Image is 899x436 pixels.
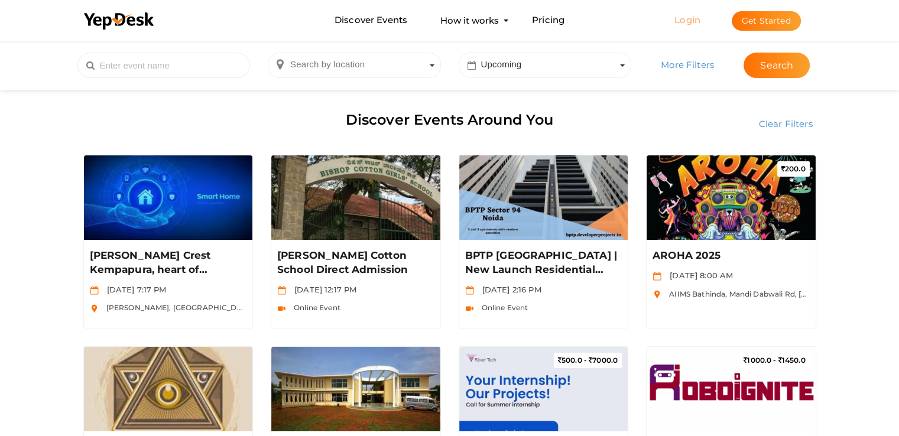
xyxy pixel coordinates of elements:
[653,272,661,281] img: calendar.svg
[674,14,700,25] a: Login
[100,303,424,312] span: [PERSON_NAME], [GEOGRAPHIC_DATA], [GEOGRAPHIC_DATA], [GEOGRAPHIC_DATA]
[653,290,661,299] img: location.svg
[459,347,628,431] img: MNXOGAKD_small.jpeg
[268,53,441,78] span: Select box activate
[465,304,474,313] img: video-icon.svg
[288,285,356,294] span: [DATE] 12:17 PM
[277,304,286,313] img: video-icon.svg
[781,164,806,173] span: 200.0
[465,249,622,277] a: BPTP [GEOGRAPHIC_DATA] | New Launch Residential Project
[481,59,522,69] span: Upcoming
[101,285,167,294] span: [DATE] 7:17 PM
[90,304,99,313] img: location.svg
[459,53,632,78] span: Select box activate
[90,249,247,277] a: [PERSON_NAME] Crest Kempapura, heart of [GEOGRAPHIC_DATA] [GEOGRAPHIC_DATA]
[84,347,253,431] img: EHDEFKER_small.jpeg
[346,97,554,143] label: Discover Events Around You
[271,155,440,240] img: 5MZWTCOT_small.jpeg
[732,11,801,31] button: Get Started
[558,356,587,365] span: 500.0 -
[661,59,714,70] span: More Filters
[271,347,440,431] img: GG18UKT8_small.jpeg
[290,59,365,69] span: Search by location
[476,285,541,294] span: [DATE] 2:16 PM
[744,356,776,365] span: 1000.0 -
[335,9,407,31] a: Discover Events
[288,303,340,312] span: Online Event
[277,249,434,277] a: [PERSON_NAME] Cotton School Direct Admission
[77,53,251,78] input: Enter event name
[532,9,564,31] a: Pricing
[759,118,813,129] span: Clear Filters
[465,286,474,295] img: calendar.svg
[647,347,816,431] img: A5443PDH_small.png
[437,9,502,31] button: How it works
[744,53,810,78] button: Search
[277,286,286,295] img: calendar.svg
[90,286,99,295] img: calendar.svg
[664,271,733,280] span: [DATE] 8:00 AM
[558,356,618,365] span: 7000.0
[84,155,253,240] img: HTO9GSOC_small.jpeg
[647,155,816,240] img: OCVYJIYP_small.jpeg
[459,155,628,240] img: OTJGTPF0_small.jpeg
[476,303,528,312] span: Online Event
[744,356,805,365] span: 1450.0
[653,249,810,263] a: AROHA 2025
